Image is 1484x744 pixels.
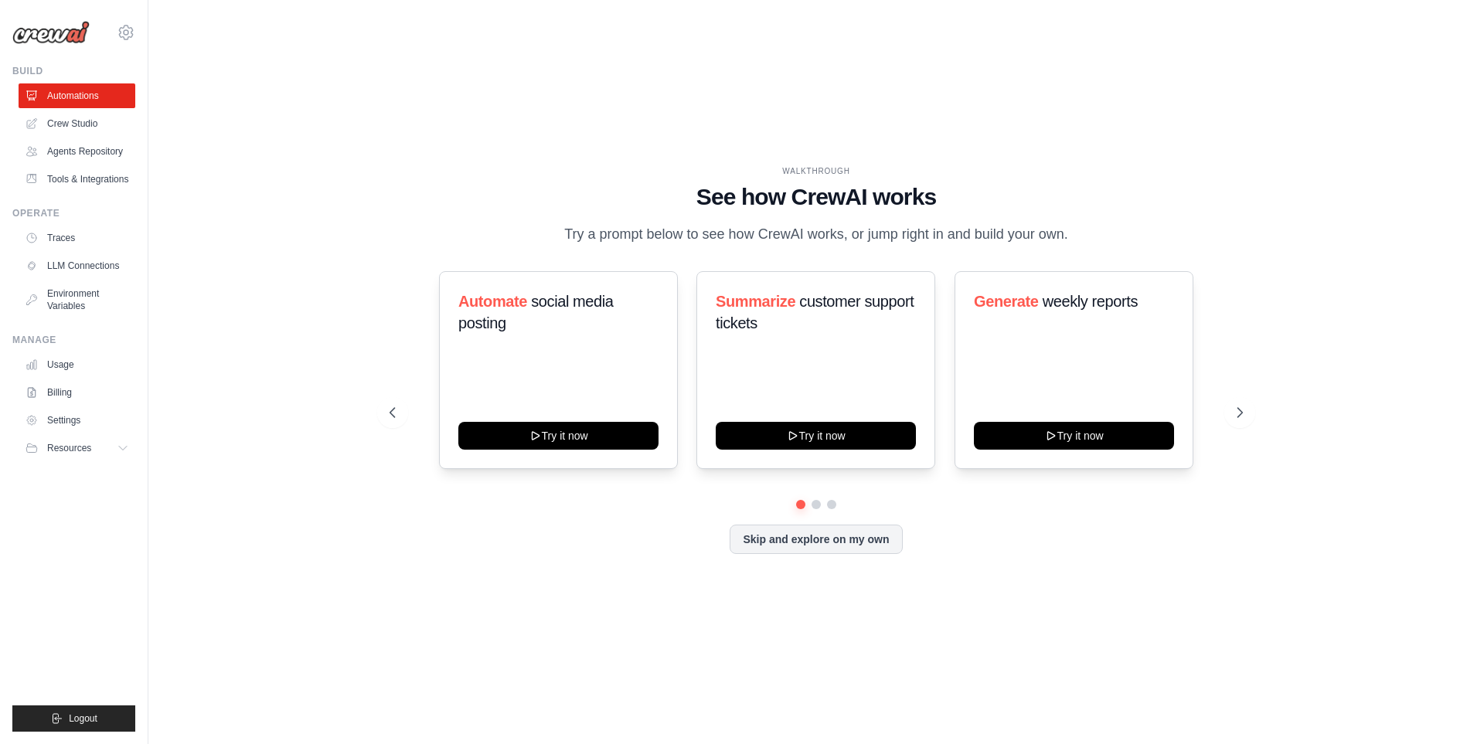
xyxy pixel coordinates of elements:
button: Try it now [458,422,659,450]
a: Automations [19,83,135,108]
a: Settings [19,408,135,433]
div: Manage [12,334,135,346]
span: customer support tickets [716,293,914,331]
a: Environment Variables [19,281,135,318]
img: Logo [12,21,90,44]
button: Logout [12,705,135,732]
span: Automate [458,293,527,310]
a: LLM Connections [19,253,135,278]
span: Resources [47,442,91,454]
a: Traces [19,226,135,250]
a: Billing [19,380,135,405]
a: Tools & Integrations [19,167,135,192]
button: Try it now [716,422,916,450]
span: Summarize [716,293,795,310]
p: Try a prompt below to see how CrewAI works, or jump right in and build your own. [556,223,1076,246]
div: WALKTHROUGH [390,165,1243,177]
a: Crew Studio [19,111,135,136]
div: Operate [12,207,135,219]
span: Logout [69,712,97,725]
span: weekly reports [1042,293,1137,310]
h1: See how CrewAI works [390,183,1243,211]
button: Resources [19,436,135,460]
a: Agents Repository [19,139,135,164]
span: Generate [974,293,1039,310]
a: Usage [19,352,135,377]
div: Build [12,65,135,77]
span: social media posting [458,293,614,331]
button: Skip and explore on my own [730,525,902,554]
button: Try it now [974,422,1174,450]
